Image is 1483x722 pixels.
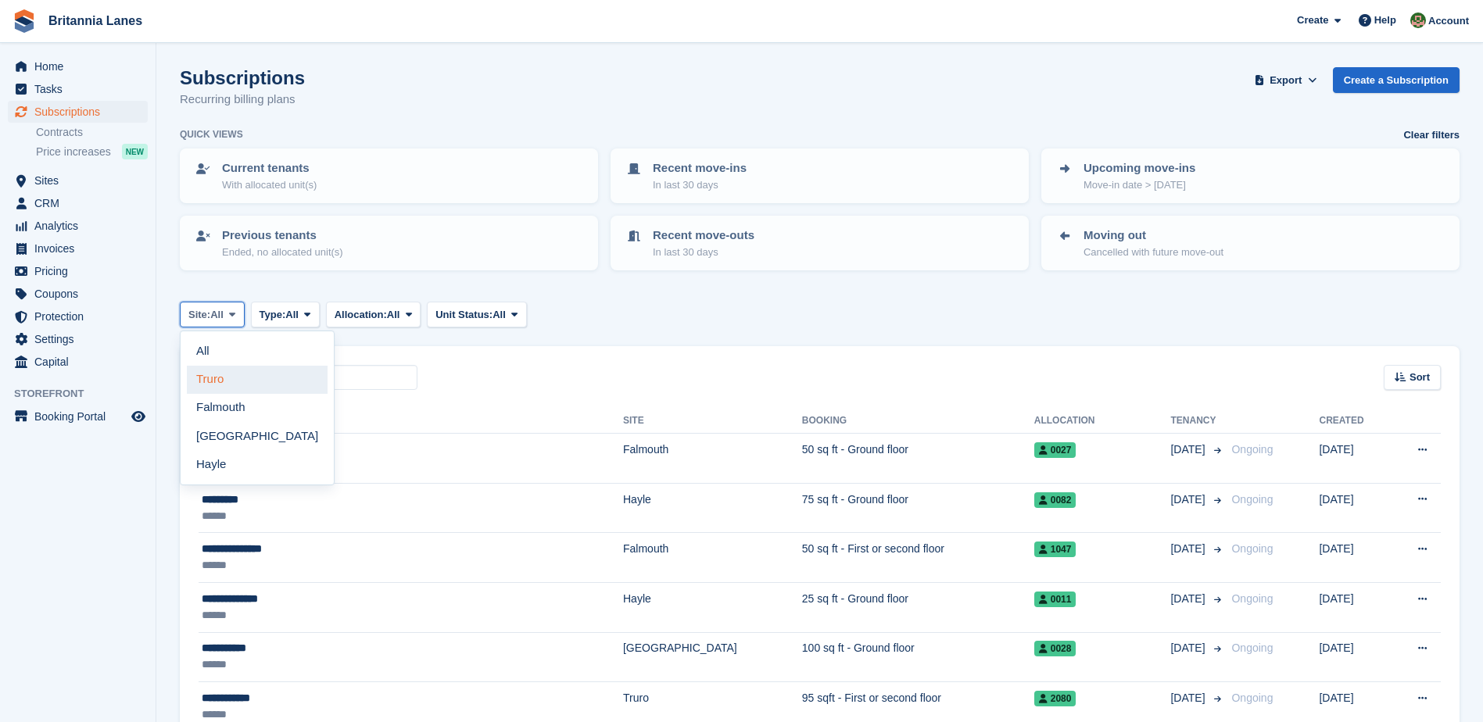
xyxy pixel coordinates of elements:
a: Britannia Lanes [42,8,149,34]
p: Previous tenants [222,227,343,245]
td: [DATE] [1319,533,1389,583]
span: Ongoing [1231,542,1273,555]
td: Hayle [623,483,802,533]
span: All [387,307,400,323]
span: Ongoing [1231,692,1273,704]
p: With allocated unit(s) [222,177,317,193]
span: [DATE] [1170,541,1208,557]
img: stora-icon-8386f47178a22dfd0bd8f6a31ec36ba5ce8667c1dd55bd0f319d3a0aa187defe.svg [13,9,36,33]
td: [DATE] [1319,434,1389,484]
th: Customer [199,409,623,434]
p: Recurring billing plans [180,91,305,109]
span: Ongoing [1231,592,1273,605]
span: Ongoing [1231,443,1273,456]
span: Type: [260,307,286,323]
span: 0027 [1034,442,1076,458]
span: Account [1428,13,1469,29]
a: Contracts [36,125,148,140]
p: In last 30 days [653,245,754,260]
span: 0028 [1034,641,1076,656]
p: Moving out [1084,227,1223,245]
span: Analytics [34,215,128,237]
span: Site: [188,307,210,323]
td: 25 sq ft - Ground floor [802,582,1034,632]
a: menu [8,78,148,100]
a: Truro [187,366,328,394]
span: Subscriptions [34,101,128,123]
span: Price increases [36,145,111,159]
span: 0082 [1034,492,1076,508]
p: Cancelled with future move-out [1084,245,1223,260]
span: Invoices [34,238,128,259]
span: Home [34,55,128,77]
span: Sort [1410,370,1430,385]
h6: Quick views [180,127,243,141]
td: [DATE] [1319,632,1389,682]
p: Recent move-outs [653,227,754,245]
span: Tasks [34,78,128,100]
a: Clear filters [1403,127,1460,143]
a: Current tenants With allocated unit(s) [181,150,596,202]
a: Recent move-ins In last 30 days [612,150,1027,202]
a: All [187,338,328,366]
span: Create [1297,13,1328,28]
span: 0011 [1034,592,1076,607]
a: menu [8,406,148,427]
p: Recent move-ins [653,159,747,177]
span: Storefront [14,386,156,402]
a: menu [8,283,148,305]
th: Site [623,409,802,434]
a: Previous tenants Ended, no allocated unit(s) [181,217,596,269]
a: Create a Subscription [1333,67,1460,93]
td: 75 sq ft - Ground floor [802,483,1034,533]
a: Upcoming move-ins Move-in date > [DATE] [1043,150,1458,202]
span: All [210,307,224,323]
p: Ended, no allocated unit(s) [222,245,343,260]
a: [GEOGRAPHIC_DATA] [187,422,328,450]
span: Ongoing [1231,493,1273,506]
span: Allocation: [335,307,387,323]
a: menu [8,238,148,259]
a: menu [8,260,148,282]
span: All [285,307,299,323]
span: Help [1374,13,1396,28]
td: 100 sq ft - Ground floor [802,632,1034,682]
a: menu [8,192,148,214]
button: Unit Status: All [427,302,526,327]
span: Booking Portal [34,406,128,427]
td: [GEOGRAPHIC_DATA] [623,632,802,682]
span: 1047 [1034,541,1076,557]
a: menu [8,170,148,191]
td: Falmouth [623,533,802,583]
td: [DATE] [1319,483,1389,533]
button: Site: All [180,302,245,327]
a: Recent move-outs In last 30 days [612,217,1027,269]
a: menu [8,306,148,327]
span: CRM [34,192,128,214]
p: Move-in date > [DATE] [1084,177,1195,193]
a: Preview store [129,407,148,426]
a: Hayle [187,450,328,478]
td: Falmouth [623,434,802,484]
span: All [493,307,506,323]
span: Ongoing [1231,642,1273,654]
span: [DATE] [1170,690,1208,706]
button: Type: All [251,302,320,327]
td: 50 sq ft - First or second floor [802,533,1034,583]
span: [DATE] [1170,591,1208,607]
span: Export [1270,73,1302,88]
span: Coupons [34,283,128,305]
span: Sites [34,170,128,191]
span: Settings [34,328,128,350]
span: Capital [34,351,128,373]
th: Tenancy [1170,409,1225,434]
div: NEW [122,144,148,159]
a: menu [8,101,148,123]
th: Created [1319,409,1389,434]
span: 2080 [1034,691,1076,706]
th: Allocation [1034,409,1171,434]
p: In last 30 days [653,177,747,193]
p: Current tenants [222,159,317,177]
td: 50 sq ft - Ground floor [802,434,1034,484]
button: Export [1252,67,1320,93]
